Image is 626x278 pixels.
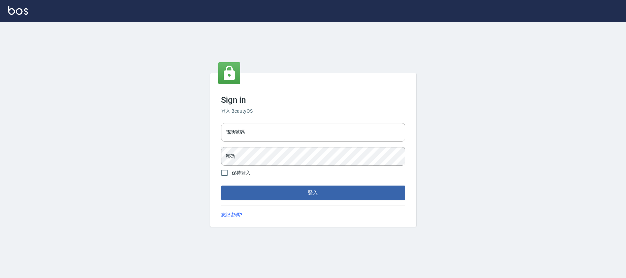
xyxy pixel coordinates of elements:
[232,169,251,177] span: 保持登入
[221,186,405,200] button: 登入
[221,108,405,115] h6: 登入 BeautyOS
[221,95,405,105] h3: Sign in
[8,6,28,15] img: Logo
[221,211,243,219] a: 忘記密碼?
